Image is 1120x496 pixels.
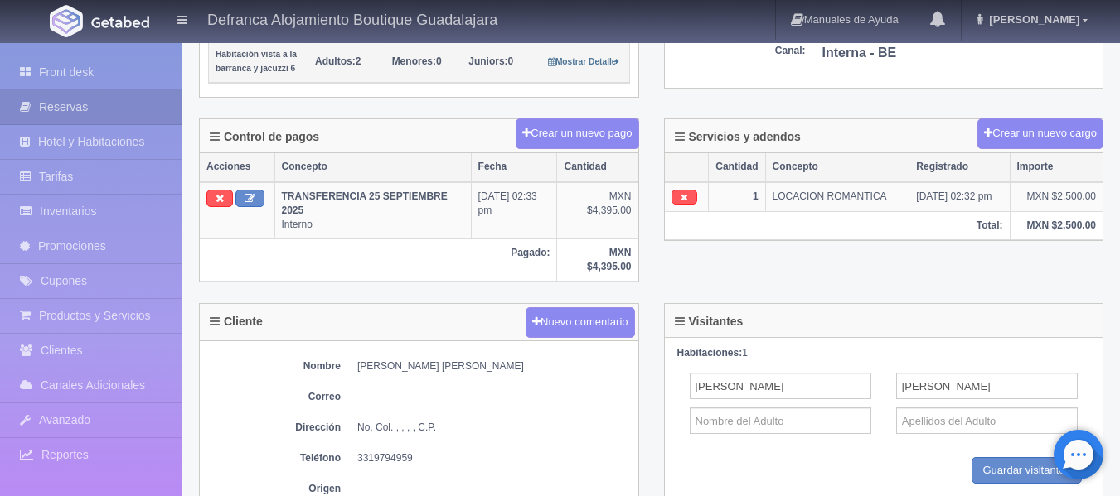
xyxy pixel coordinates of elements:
[392,55,442,67] span: 0
[516,118,638,149] button: Crear un nuevo pago
[675,131,801,143] h4: Servicios y adendos
[392,55,436,67] strong: Menores:
[1010,153,1103,181] th: Importe
[200,238,557,281] th: Pagado:
[985,13,1079,26] span: [PERSON_NAME]
[1010,182,1103,212] td: MXN $2,500.00
[896,407,1078,434] input: Apellidos del Adulto
[357,359,630,373] dd: [PERSON_NAME] [PERSON_NAME]
[471,153,557,181] th: Fecha
[468,55,507,67] strong: Juniors:
[207,8,497,29] h4: Defranca Alojamiento Boutique Guadalajara
[675,315,744,328] h4: Visitantes
[557,182,638,239] td: MXN $4,395.00
[468,55,513,67] span: 0
[765,153,909,181] th: Concepto
[673,44,806,58] dt: Canal:
[357,451,630,465] dd: 3319794959
[208,359,341,373] dt: Nombre
[208,390,341,404] dt: Correo
[1010,212,1103,240] th: MXN $2,500.00
[208,451,341,465] dt: Teléfono
[557,238,638,281] th: MXN $4,395.00
[357,421,630,435] dd: No, Col. , , , , C.P.
[50,5,83,37] img: Getabed
[677,346,1091,360] div: 1
[677,347,743,359] strong: Habitaciones:
[315,55,361,67] span: 2
[210,315,263,328] h4: Cliente
[282,190,448,216] b: TRANSFERENCIA 25 SEPTIEMBRE 2025
[208,421,341,435] dt: Dirección
[690,407,871,434] input: Nombre del Adulto
[526,307,635,338] button: Nuevo comentario
[274,182,471,239] td: Interno
[773,190,887,202] span: LOCACION ROMANTICA
[216,50,297,73] small: Habitación vista a la barranca y jacuzzi 6
[274,153,471,181] th: Concepto
[977,118,1103,149] button: Crear un nuevo cargo
[548,55,620,67] a: Mostrar Detalle
[753,190,759,202] b: 1
[548,57,620,66] small: Mostrar Detalle
[315,55,356,67] strong: Adultos:
[909,153,1010,181] th: Registrado
[822,46,897,60] b: Interna - BE
[896,373,1078,399] input: Apellidos del Adulto
[557,153,638,181] th: Cantidad
[91,16,149,28] img: Getabed
[665,212,1011,240] th: Total:
[200,153,274,181] th: Acciones
[909,182,1010,212] td: [DATE] 02:32 pm
[208,482,341,496] dt: Origen
[972,457,1083,484] input: Guardar visitantes
[471,182,557,239] td: [DATE] 02:33 pm
[690,373,871,399] input: Nombre del Adulto
[210,131,319,143] h4: Control de pagos
[709,153,765,181] th: Cantidad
